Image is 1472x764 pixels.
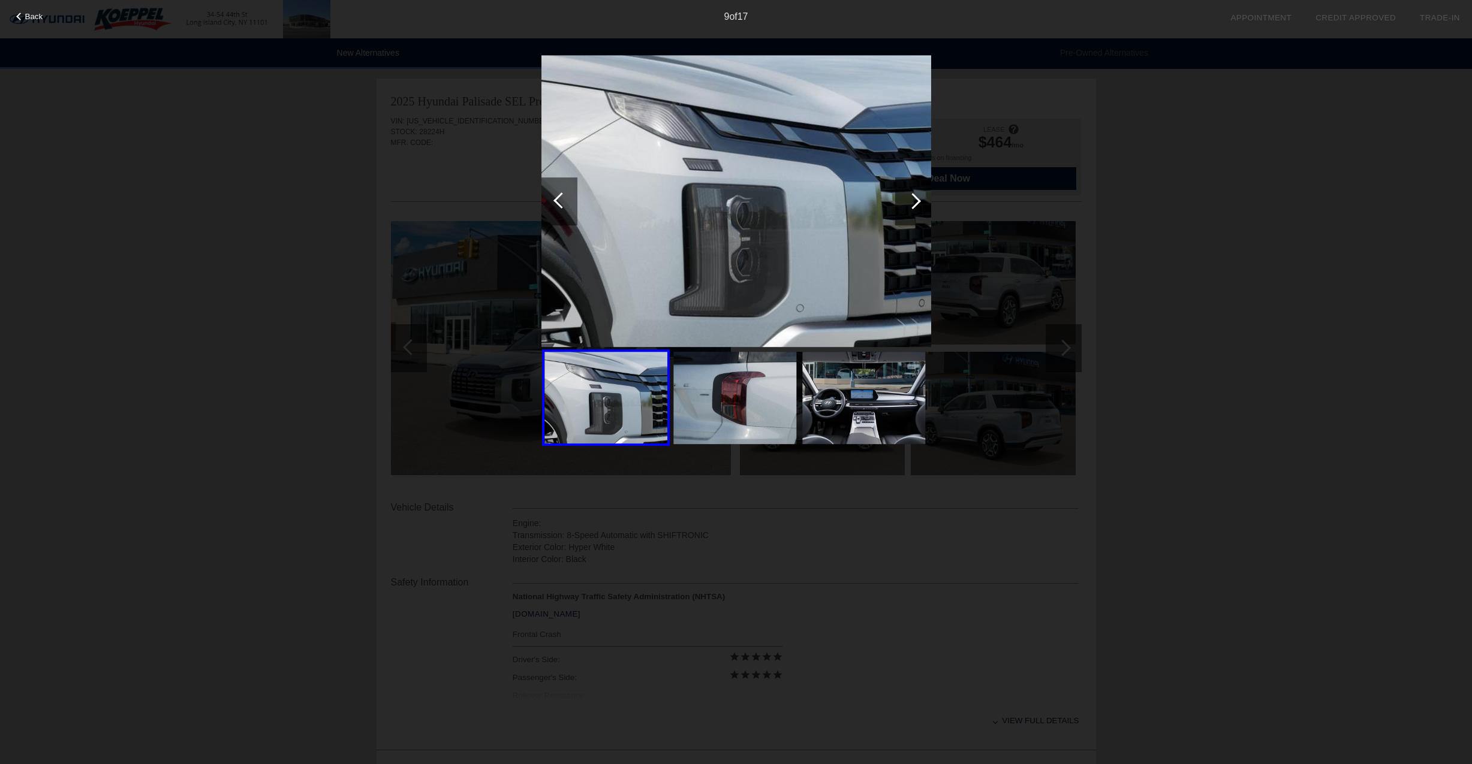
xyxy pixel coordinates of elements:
a: Credit Approved [1316,13,1396,22]
span: 9 [724,11,729,22]
span: Back [25,12,43,21]
img: 23e584eb0909af45179a4c79242dc812x.jpg [541,55,931,348]
a: Appointment [1230,13,1292,22]
img: 8071f47113921c55c0409bf0ea8f109dx.jpg [673,352,796,444]
a: Trade-In [1420,13,1460,22]
span: 17 [737,11,748,22]
img: 9b45b27d742ee2c8abfa75a9317855d3x.jpg [802,352,925,444]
